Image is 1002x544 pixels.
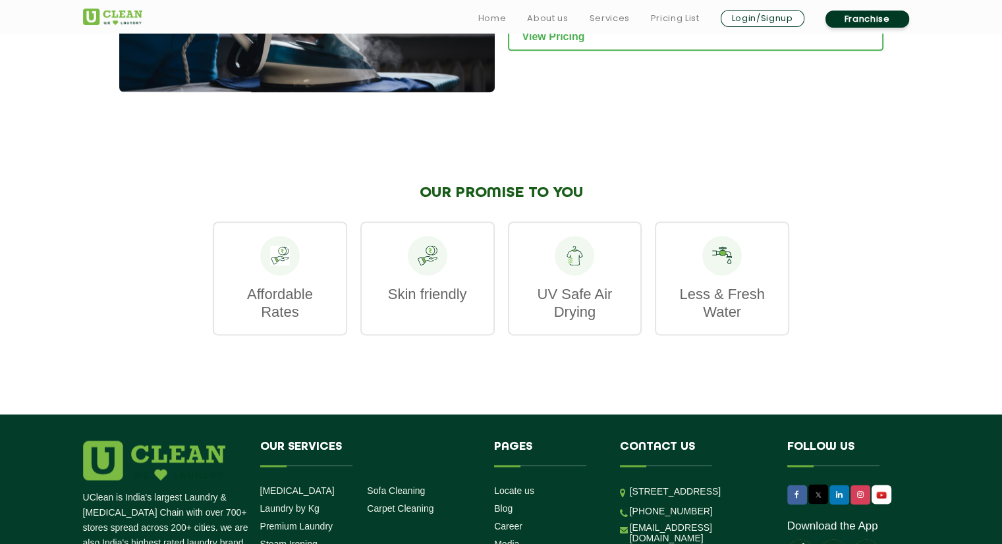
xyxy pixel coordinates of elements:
a: Login/Signup [721,10,804,27]
a: Services [589,11,629,26]
a: [EMAIL_ADDRESS][DOMAIN_NAME] [630,522,767,543]
p: Affordable Rates [227,285,333,321]
a: Sofa Cleaning [367,485,425,496]
img: logo.png [83,441,225,480]
p: [STREET_ADDRESS] [630,484,767,499]
a: Premium Laundry [260,521,333,531]
a: [MEDICAL_DATA] [260,485,335,496]
h4: Contact us [620,441,767,466]
p: Less & Fresh Water [669,285,775,321]
a: Download the App [787,520,878,533]
h4: Our Services [260,441,475,466]
img: UClean Laundry and Dry Cleaning [83,9,142,25]
a: Pricing List [651,11,700,26]
a: Carpet Cleaning [367,503,433,514]
p: Skin friendly [375,285,480,303]
a: Career [494,521,522,531]
h4: Follow us [787,441,903,466]
a: Home [478,11,507,26]
h2: OUR PROMISE TO YOU [213,184,789,202]
p: UV Safe Air Drying [522,285,628,321]
img: UClean Laundry and Dry Cleaning [873,488,890,502]
a: Franchise [825,11,909,28]
a: [PHONE_NUMBER] [630,506,713,516]
a: View Pricing [508,23,883,51]
a: Blog [494,503,513,514]
h4: Pages [494,441,600,466]
a: Locate us [494,485,534,496]
a: Laundry by Kg [260,503,320,514]
a: About us [527,11,568,26]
